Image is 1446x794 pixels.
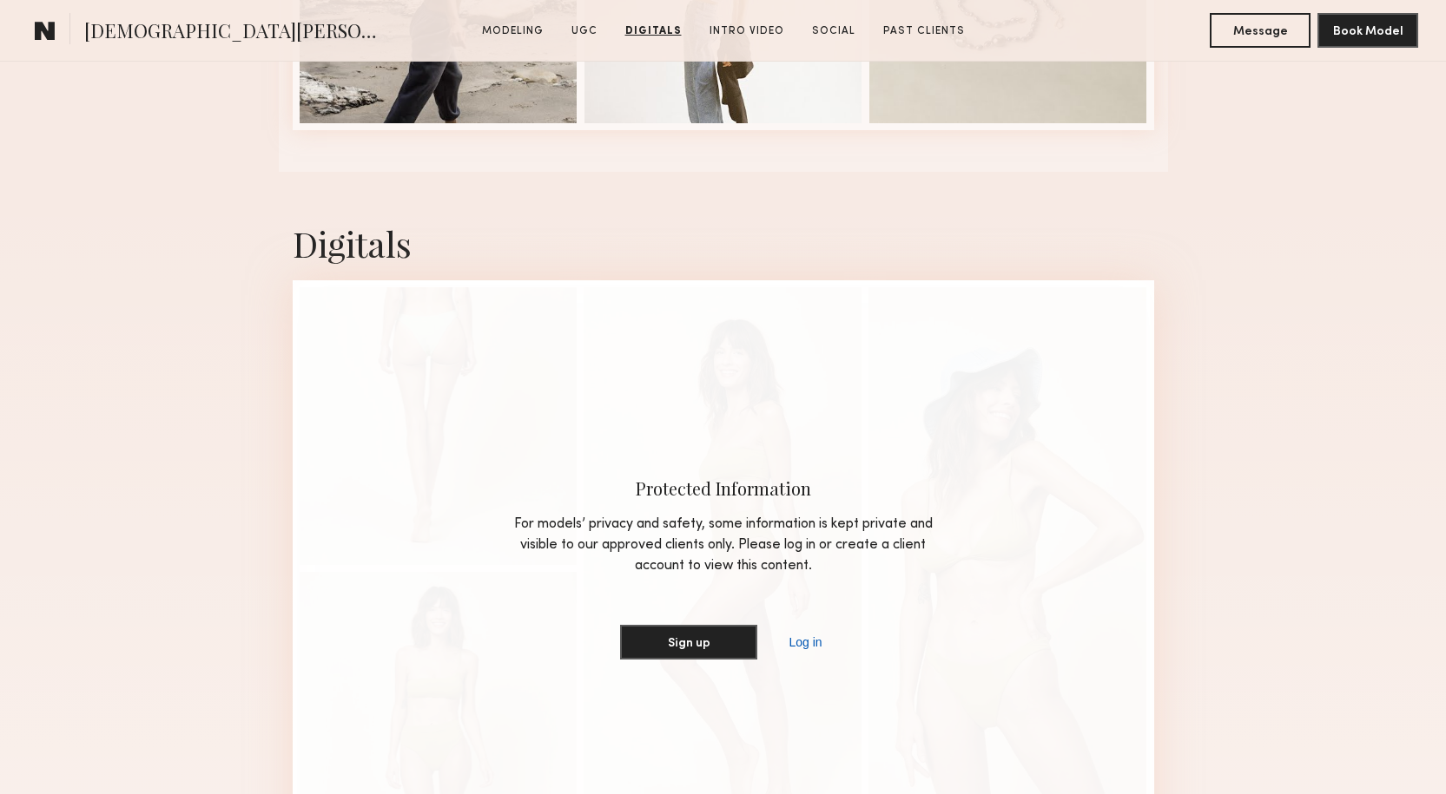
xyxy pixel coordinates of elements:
[502,476,945,500] div: Protected Information
[785,632,825,653] a: Log in
[1317,13,1418,48] button: Book Model
[703,23,791,39] a: Intro Video
[502,514,945,576] div: For models’ privacy and safety, some information is kept private and visible to our approved clie...
[475,23,551,39] a: Modeling
[84,17,385,48] span: [DEMOGRAPHIC_DATA][PERSON_NAME]
[805,23,862,39] a: Social
[618,23,689,39] a: Digitals
[565,23,604,39] a: UGC
[1317,23,1418,37] a: Book Model
[620,625,757,659] button: Sign up
[876,23,972,39] a: Past Clients
[293,220,1154,266] div: Digitals
[1210,13,1311,48] button: Message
